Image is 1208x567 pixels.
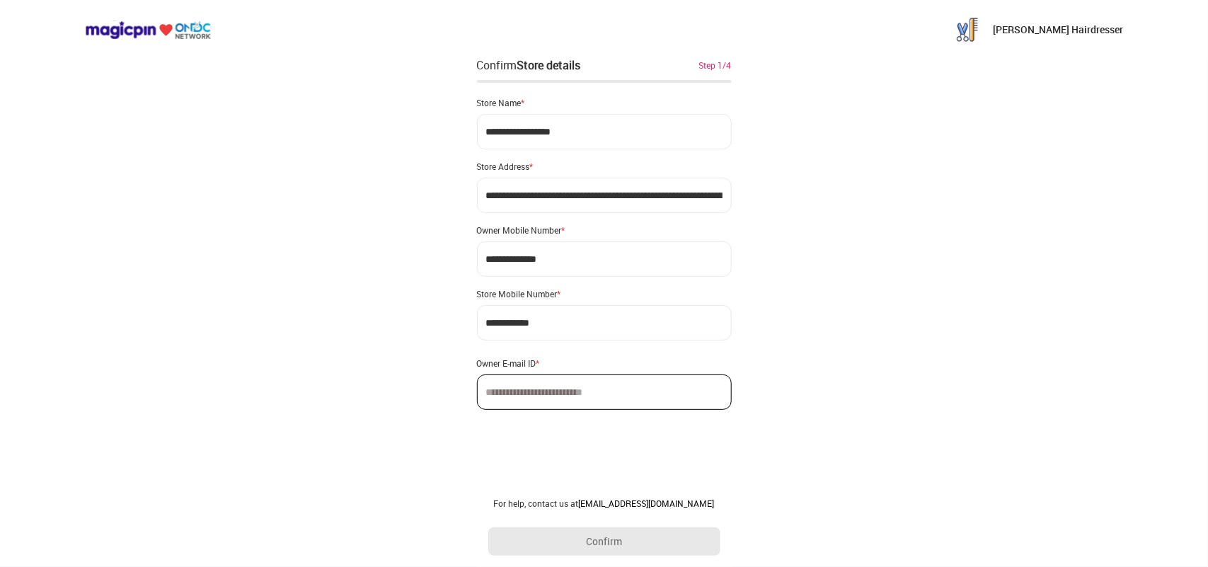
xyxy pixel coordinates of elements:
[579,498,715,509] a: [EMAIL_ADDRESS][DOMAIN_NAME]
[953,16,982,44] img: AeVo1_8rFswm1jCvrNF3t4hp6yhCnOCFhxw4XZN-NbeLdRsL0VA5rnYylAVxknw8jkDdUb3PsUmHyPJpe1vNHMWObwav
[517,57,581,73] div: Store details
[85,21,211,40] img: ondc-logo-new-small.8a59708e.svg
[477,224,732,236] div: Owner Mobile Number
[488,498,720,509] div: For help, contact us at
[488,527,720,556] button: Confirm
[477,161,732,172] div: Store Address
[993,23,1123,37] p: [PERSON_NAME] Hairdresser
[699,59,732,71] div: Step 1/4
[477,57,581,74] div: Confirm
[477,97,732,108] div: Store Name
[477,288,732,299] div: Store Mobile Number
[477,357,732,369] div: Owner E-mail ID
